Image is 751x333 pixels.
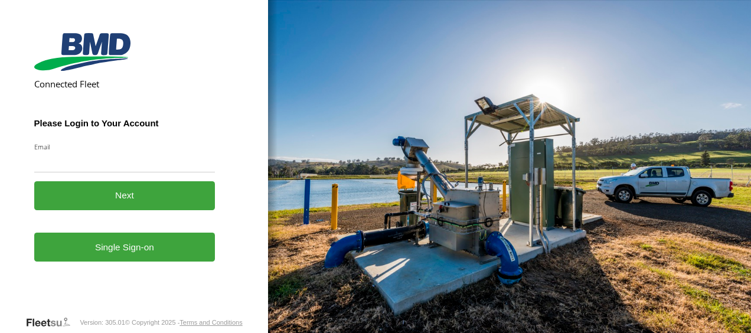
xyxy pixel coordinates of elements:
[125,319,243,326] div: © Copyright 2025 -
[80,319,125,326] div: Version: 305.01
[34,33,130,71] img: BMD
[179,319,242,326] a: Terms and Conditions
[34,142,215,151] label: Email
[34,78,215,90] h2: Connected Fleet
[34,181,215,210] button: Next
[34,118,215,128] h3: Please Login to Your Account
[34,233,215,262] a: Single Sign-on
[25,316,80,328] a: Visit our Website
